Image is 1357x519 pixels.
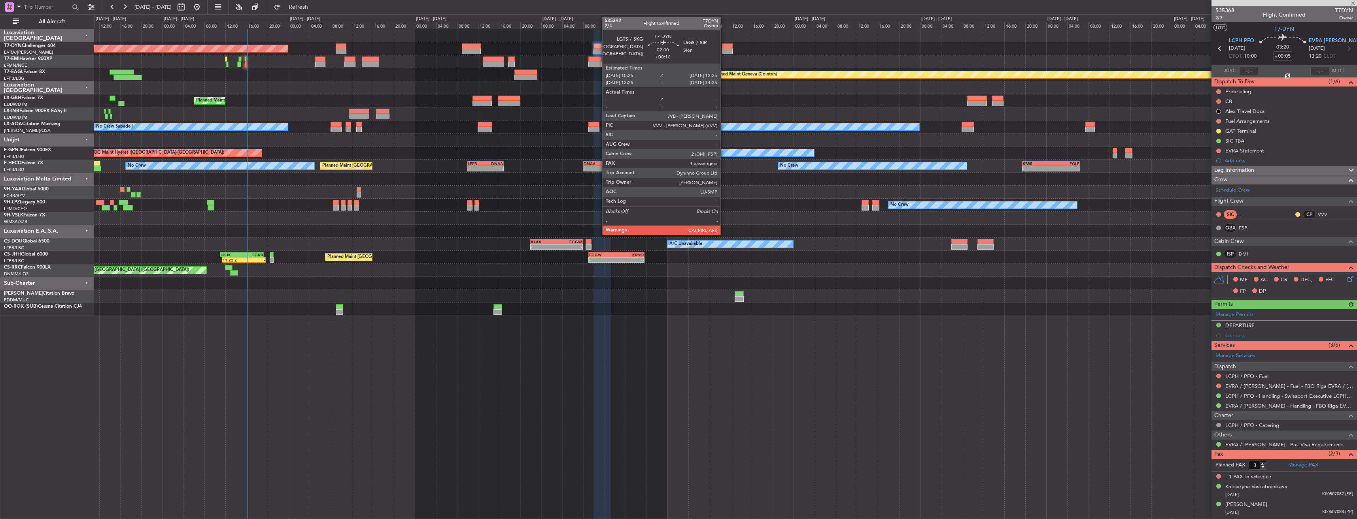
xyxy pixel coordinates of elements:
[815,22,836,29] div: 04:00
[247,22,268,29] div: 16:00
[4,291,43,296] span: [PERSON_NAME]
[415,22,436,29] div: 00:00
[196,95,284,107] div: Planned Maint Nice ([GEOGRAPHIC_DATA])
[1214,166,1254,175] span: Leg Information
[4,96,21,100] span: LX-GBH
[1023,161,1051,166] div: SBBR
[1331,67,1344,75] span: ALDT
[4,193,25,199] a: FCBB/BZV
[584,161,605,166] div: DNAA
[183,22,204,29] div: 04:00
[646,22,667,29] div: 20:00
[1240,276,1247,284] span: MF
[1225,137,1244,144] div: SIC TBA
[4,161,43,165] a: F-HECDFalcon 7X
[134,4,172,11] span: [DATE] - [DATE]
[1225,501,1267,509] div: [PERSON_NAME]
[941,22,962,29] div: 04:00
[1309,53,1321,60] span: 13:20
[4,258,25,264] a: LFPB/LBG
[1229,37,1254,45] span: LCPH PFO
[589,258,616,262] div: -
[1225,510,1239,515] span: [DATE]
[4,122,60,126] a: LX-AOACitation Mustang
[1194,22,1215,29] div: 04:00
[225,22,246,29] div: 12:00
[282,4,315,10] span: Refresh
[878,22,899,29] div: 16:00
[91,147,224,159] div: AOG Maint Hyères ([GEOGRAPHIC_DATA]-[GEOGRAPHIC_DATA])
[4,252,21,257] span: CS-JHH
[752,22,773,29] div: 16:00
[1089,22,1109,29] div: 08:00
[4,49,53,55] a: EVRA/[PERSON_NAME]
[669,16,699,23] div: [DATE] - [DATE]
[1225,147,1264,154] div: EVRA Statement
[9,15,86,28] button: All Aircraft
[457,22,478,29] div: 08:00
[352,22,373,29] div: 12:00
[4,200,20,205] span: 9H-LPZ
[4,213,23,218] span: 9H-VSLK
[96,16,126,23] div: [DATE] - [DATE]
[4,304,38,309] span: OO-ROK (SUB)
[1225,492,1239,498] span: [DATE]
[795,16,825,23] div: [DATE] - [DATE]
[1240,288,1246,295] span: FP
[1322,491,1353,498] span: K00507087 (PP)
[556,244,582,249] div: -
[1214,411,1233,420] span: Charter
[780,160,798,172] div: No Crew
[1173,22,1194,29] div: 00:00
[4,115,27,120] a: EDLW/DTM
[164,16,194,23] div: [DATE] - [DATE]
[1214,237,1244,246] span: Cabin Crew
[4,271,28,277] a: DNMM/LOS
[1213,24,1227,31] button: UTC
[962,22,983,29] div: 08:00
[667,22,688,29] div: 00:00
[1325,276,1334,284] span: FFC
[1244,53,1257,60] span: 10:00
[1329,341,1340,349] span: (3/5)
[1151,22,1172,29] div: 20:00
[4,148,21,152] span: F-GPNJ
[1225,402,1353,409] a: EVRA / [PERSON_NAME] - Handling - FBO Riga EVRA / [PERSON_NAME]
[531,239,556,244] div: KLAX
[141,22,162,29] div: 20:00
[289,22,310,29] div: 00:00
[1259,288,1266,295] span: DP
[1261,276,1268,284] span: AC
[669,121,706,133] div: No Crew Sabadell
[890,199,909,211] div: No Crew
[270,1,318,13] button: Refresh
[4,70,45,74] a: T7-EAGLFalcon 8X
[857,22,878,29] div: 12:00
[712,69,777,81] div: Planned Maint Geneva (Cointrin)
[4,96,43,100] a: LX-GBHFalcon 7X
[1004,22,1025,29] div: 16:00
[331,22,352,29] div: 08:00
[4,154,25,160] a: LFPB/LBG
[4,109,66,113] a: LX-INBFalcon 900EX EASy II
[4,213,45,218] a: 9H-VSLKFalcon 7X
[1225,383,1353,389] a: EVRA / [PERSON_NAME] - Fuel - FBO Riga EVRA / [PERSON_NAME]
[583,22,604,29] div: 08:00
[1329,77,1340,86] span: (1/6)
[1276,43,1289,51] span: 03:20
[96,121,133,133] div: No Crew Sabadell
[1214,197,1244,206] span: Flight Crew
[1051,166,1079,171] div: -
[4,56,52,61] a: T7-EMIHawker 900XP
[4,304,82,309] a: OO-ROK (SUB)Cessna Citation CJ4
[499,22,520,29] div: 16:00
[1288,461,1318,469] a: Manage PAX
[1225,98,1232,105] div: CB
[556,239,582,244] div: EGGW
[1225,373,1268,380] a: LCPH / PFO - Fuel
[204,22,225,29] div: 08:00
[1224,250,1237,258] div: ISP
[1051,161,1079,166] div: EGLF
[373,22,394,29] div: 16:00
[1023,166,1051,171] div: -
